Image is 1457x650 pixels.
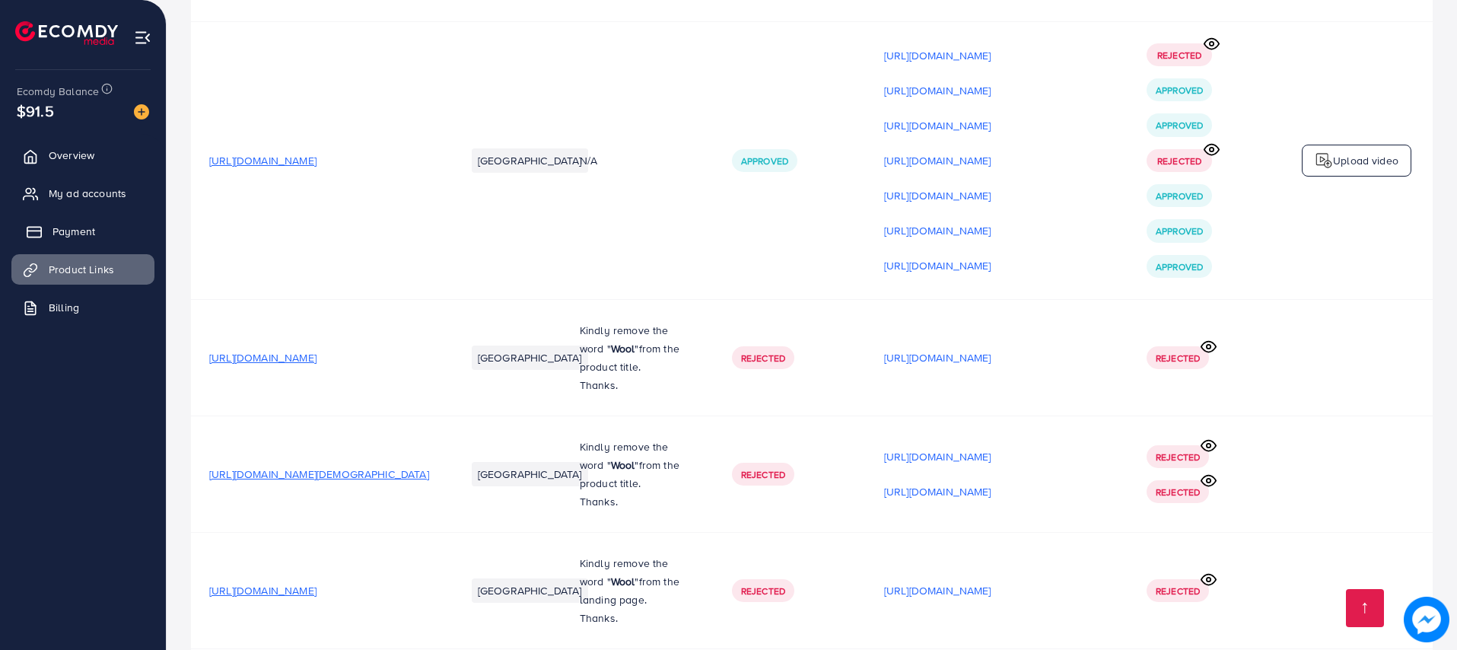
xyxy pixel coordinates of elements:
a: Overview [11,140,154,170]
p: [URL][DOMAIN_NAME] [884,256,991,275]
p: Kindly remove the word " " rom the product title. [580,321,695,376]
span: Rejected [1157,155,1201,167]
img: image [134,104,149,119]
span: Billing [49,300,79,315]
p: Thanks. [580,609,695,627]
img: menu [134,29,151,46]
span: f [639,457,642,473]
span: Rejected [1157,49,1201,62]
span: Approved [1156,260,1203,273]
span: Ecomdy Balance [17,84,99,99]
span: N/A [580,153,597,168]
p: [URL][DOMAIN_NAME] [884,46,991,65]
p: [URL][DOMAIN_NAME] [884,186,991,205]
span: Approved [1156,84,1203,97]
span: Approved [1156,225,1203,237]
p: [URL][DOMAIN_NAME] [884,151,991,170]
span: Rejected [741,468,785,481]
p: [URL][DOMAIN_NAME] [884,581,991,600]
strong: Wool [611,341,635,356]
a: Product Links [11,254,154,285]
span: $91.5 [17,100,54,122]
strong: Wool [611,457,635,473]
span: Approved [741,155,788,167]
span: Overview [49,148,94,163]
li: [GEOGRAPHIC_DATA] [472,148,588,173]
p: [URL][DOMAIN_NAME] [884,349,991,367]
li: [GEOGRAPHIC_DATA] [472,578,588,603]
p: Kindly remove the word " " rom the product title. [580,438,695,492]
a: My ad accounts [11,178,154,209]
span: f [639,574,642,589]
span: Approved [1156,190,1203,202]
a: Payment [11,216,154,247]
li: [GEOGRAPHIC_DATA] [472,462,588,486]
span: Rejected [741,585,785,597]
span: Rejected [741,352,785,365]
span: My ad accounts [49,186,126,201]
span: f [639,341,642,356]
span: Rejected [1156,352,1200,365]
p: Upload video [1333,151,1398,170]
p: [URL][DOMAIN_NAME] [884,116,991,135]
span: Rejected [1156,451,1200,464]
p: [URL][DOMAIN_NAME] [884,81,991,100]
span: Product Links [49,262,114,277]
p: [URL][DOMAIN_NAME] [884,221,991,240]
span: Rejected [1156,585,1200,597]
p: [URL][DOMAIN_NAME] [884,483,991,501]
p: [URL][DOMAIN_NAME] [884,448,991,466]
strong: Wool [611,574,635,589]
p: Thanks. [580,376,695,394]
span: [URL][DOMAIN_NAME][DEMOGRAPHIC_DATA] [209,467,429,482]
img: image [1408,601,1446,639]
span: [URL][DOMAIN_NAME] [209,583,317,598]
a: Billing [11,292,154,323]
img: logo [1315,151,1333,170]
span: Payment [52,224,95,239]
span: [URL][DOMAIN_NAME] [209,153,317,168]
img: logo [15,21,118,45]
span: [URL][DOMAIN_NAME] [209,350,317,365]
li: [GEOGRAPHIC_DATA] [472,346,588,370]
span: Approved [1156,119,1203,132]
p: Thanks. [580,492,695,511]
span: Rejected [1156,486,1200,499]
p: Kindly remove the word " " rom the landing page. [580,554,695,609]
